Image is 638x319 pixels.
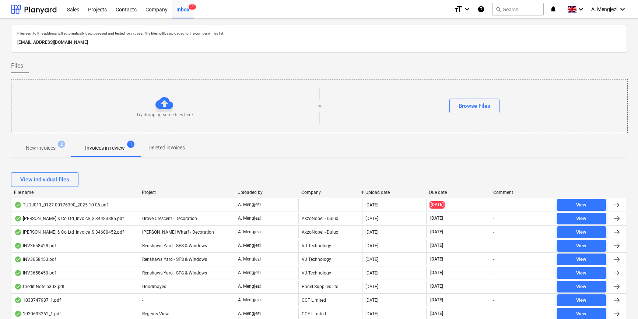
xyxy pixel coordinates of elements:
[557,213,606,224] button: View
[365,243,378,248] div: [DATE]
[238,242,261,249] p: A. Mengjezi
[238,202,261,208] p: A. Mengjezi
[238,229,261,235] p: A. Mengjezi
[14,229,22,235] div: OCR finished
[14,297,61,303] div: 1030747987_1.pdf
[430,283,444,290] span: [DATE]
[14,216,124,221] div: [PERSON_NAME] & Co Ltd_Invoice_SI34483885.pdf
[576,242,586,250] div: View
[298,226,362,238] div: AkzoNobel - Dulux
[238,215,261,221] p: A. Mengjezi
[557,281,606,293] button: View
[576,296,586,305] div: View
[365,230,378,235] div: [DATE]
[142,311,169,316] span: Regents View
[365,202,378,208] div: [DATE]
[365,270,378,276] div: [DATE]
[449,99,499,113] button: Browse Files
[318,103,322,109] p: or
[493,284,494,289] div: -
[493,230,494,235] div: -
[591,6,617,12] span: A. Mengjezi
[495,6,501,12] span: search
[298,294,362,306] div: CCF Limited
[14,216,22,221] div: OCR finished
[454,5,463,14] i: format_size
[459,101,490,111] div: Browse Files
[238,270,261,276] p: A. Mengjezi
[576,228,586,237] div: View
[14,284,22,290] div: OCR finished
[557,267,606,279] button: View
[492,3,544,15] button: Search
[493,190,551,195] div: Comment
[493,298,494,303] div: -
[550,5,557,14] i: notifications
[14,243,56,249] div: INV3658428.pdf
[58,141,65,148] span: 2
[493,216,494,221] div: -
[430,215,444,221] span: [DATE]
[14,190,136,195] div: File name
[14,256,56,262] div: INV3658453.pdf
[189,4,196,10] span: 3
[14,311,22,317] div: OCR finished
[26,144,56,152] p: New invoices
[463,5,472,14] i: keyboard_arrow_down
[142,216,197,221] span: Grove Crescent - Decoration
[17,39,621,46] p: [EMAIL_ADDRESS][DOMAIN_NAME]
[14,311,61,317] div: 1030693262_1.pdf
[14,243,22,249] div: OCR finished
[142,243,207,248] span: Renshaws Yard - SFS & Windows
[14,270,22,276] div: OCR finished
[298,199,362,211] div: -
[14,229,124,235] div: [PERSON_NAME] & Co Ltd_Invoice_SI34680452.pdf
[238,283,261,290] p: A. Mengjezi
[142,190,232,195] div: Project
[14,256,22,262] div: OCR finished
[493,243,494,248] div: -
[365,311,378,316] div: [DATE]
[17,31,621,36] p: Files sent to this address will automatically be processed and tested for viruses. The files will...
[493,202,494,208] div: -
[493,270,494,276] div: -
[365,190,423,195] div: Upload date
[576,5,585,14] i: keyboard_arrow_down
[576,283,586,291] div: View
[430,311,444,317] span: [DATE]
[298,254,362,265] div: VJ Technology
[430,256,444,262] span: [DATE]
[238,256,261,262] p: A. Mengjezi
[142,230,214,235] span: Montgomery's Wharf - Decoration
[493,311,494,316] div: -
[576,215,586,223] div: View
[238,311,261,317] p: A. Mengjezi
[576,255,586,264] div: View
[557,199,606,211] button: View
[11,79,628,133] div: Try dropping some files hereorBrowse Files
[557,254,606,265] button: View
[14,270,56,276] div: INV3658450.pdf
[365,298,378,303] div: [DATE]
[238,190,295,195] div: Uploaded by
[557,240,606,252] button: View
[429,190,487,195] div: Due date
[365,216,378,221] div: [DATE]
[493,257,494,262] div: -
[127,141,134,148] span: 1
[576,310,586,318] div: View
[365,284,378,289] div: [DATE]
[142,202,143,208] span: -
[557,294,606,306] button: View
[11,172,78,187] button: View individual files
[298,240,362,252] div: VJ Technology
[14,297,22,303] div: OCR finished
[142,270,207,276] span: Renshaws Yard - SFS & Windows
[142,284,166,289] span: Goodmayes
[136,112,193,118] p: Try dropping some files here
[430,229,444,235] span: [DATE]
[557,226,606,238] button: View
[14,202,108,208] div: TUDJ011_0127-00176390_2025-10-06.pdf
[430,297,444,303] span: [DATE]
[430,270,444,276] span: [DATE]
